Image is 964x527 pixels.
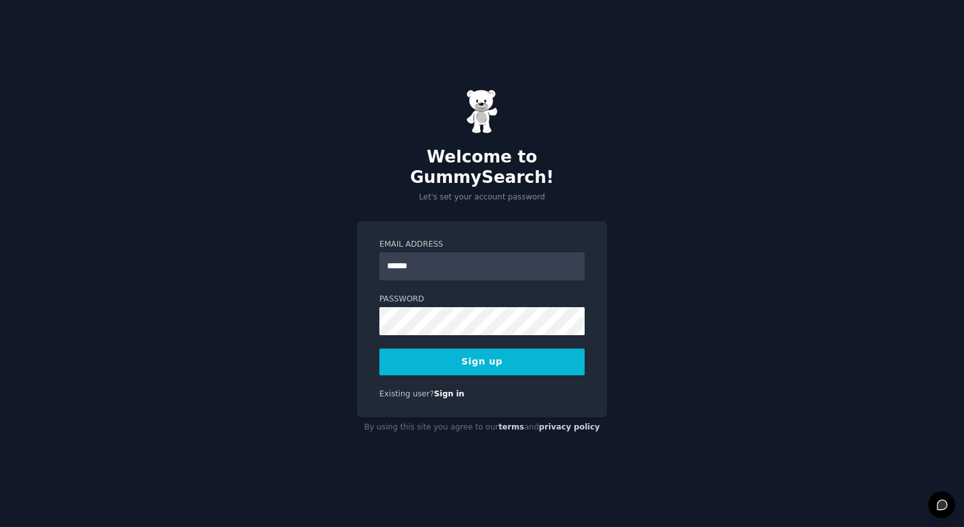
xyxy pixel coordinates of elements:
[499,422,524,431] a: terms
[379,349,585,375] button: Sign up
[434,389,465,398] a: Sign in
[357,192,607,203] p: Let's set your account password
[357,417,607,438] div: By using this site you agree to our and
[379,294,585,305] label: Password
[357,147,607,187] h2: Welcome to GummySearch!
[379,239,585,250] label: Email Address
[539,422,600,431] a: privacy policy
[466,89,498,134] img: Gummy Bear
[379,389,434,398] span: Existing user?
